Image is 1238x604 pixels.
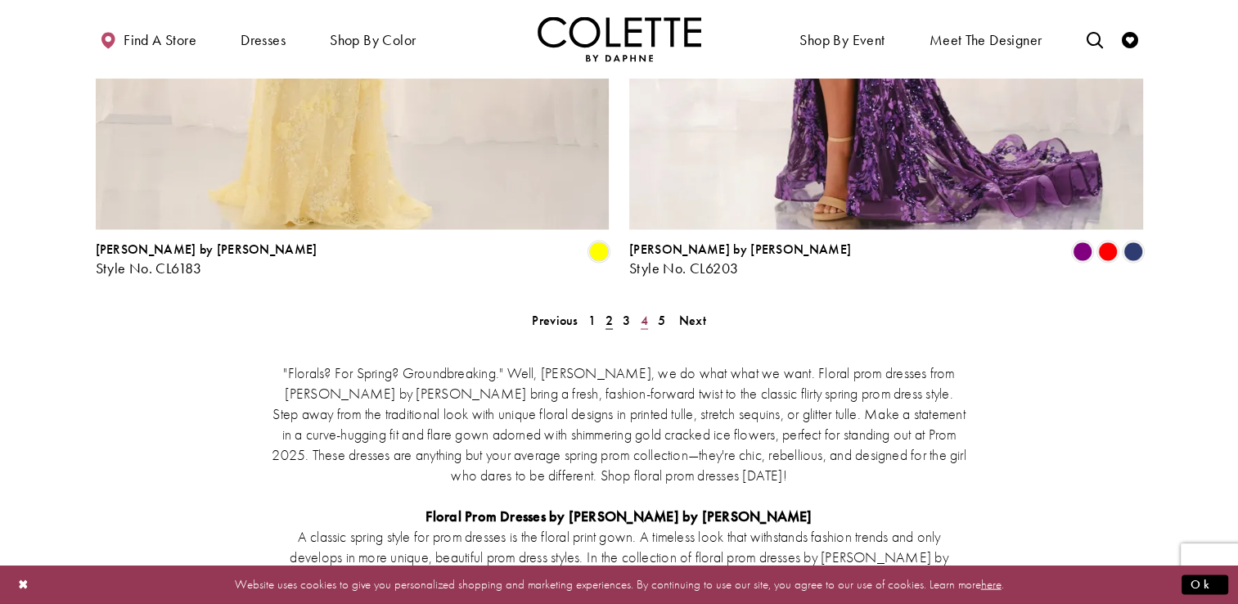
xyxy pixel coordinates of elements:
[1182,575,1228,595] button: Submit Dialog
[1123,242,1143,262] i: Navy Blue
[96,16,200,61] a: Find a store
[124,32,196,48] span: Find a store
[981,576,1002,593] a: here
[272,363,967,485] p: "Florals? For Spring? Groundbreaking." Well, [PERSON_NAME], we do what what we want. Floral prom ...
[795,16,889,61] span: Shop By Event
[425,507,812,525] strong: Floral Prom Dresses by [PERSON_NAME] by [PERSON_NAME]
[588,312,596,329] span: 1
[10,570,38,599] button: Close Dialog
[1118,16,1142,61] a: Check Wishlist
[538,16,701,61] a: Visit Home Page
[930,32,1042,48] span: Meet the designer
[1082,16,1106,61] a: Toggle search
[618,309,635,332] a: 3
[589,242,609,262] i: Yellow
[330,32,416,48] span: Shop by color
[96,259,202,277] span: Style No. CL6183
[623,312,630,329] span: 3
[601,309,618,332] span: Current page
[583,309,601,332] a: 1
[96,242,317,277] div: Colette by Daphne Style No. CL6183
[629,242,851,277] div: Colette by Daphne Style No. CL6203
[658,312,665,329] span: 5
[679,312,706,329] span: Next
[118,574,1120,596] p: Website uses cookies to give you personalized shopping and marketing experiences. By continuing t...
[799,32,885,48] span: Shop By Event
[532,312,578,329] span: Previous
[641,312,648,329] span: 4
[636,309,653,332] a: 4
[538,16,701,61] img: Colette by Daphne
[326,16,420,61] span: Shop by color
[653,309,670,332] a: 5
[236,16,290,61] span: Dresses
[629,259,738,277] span: Style No. CL6203
[1098,242,1118,262] i: Red
[241,32,286,48] span: Dresses
[96,241,317,258] span: [PERSON_NAME] by [PERSON_NAME]
[1073,242,1092,262] i: Purple
[925,16,1047,61] a: Meet the designer
[629,241,851,258] span: [PERSON_NAME] by [PERSON_NAME]
[605,312,613,329] span: 2
[674,309,711,332] a: Next Page
[527,309,583,332] a: Prev Page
